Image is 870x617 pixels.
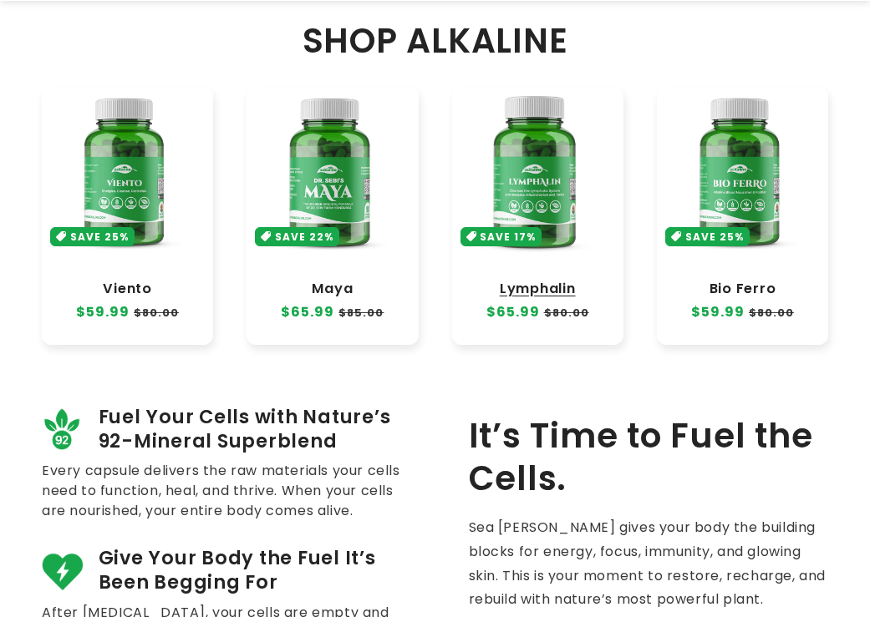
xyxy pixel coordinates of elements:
img: fuel.png [42,549,84,591]
span: Give Your Body the Fuel It’s Been Begging For [99,546,402,595]
a: Maya [263,281,401,297]
p: Every capsule delivers the raw materials your cells need to function, heal, and thrive. When your... [42,461,402,521]
ul: Slider [42,87,828,345]
a: Bio Ferro [674,281,811,297]
p: Sea [PERSON_NAME] gives your body the building blocks for energy, focus, immunity, and glowing sk... [469,516,829,612]
a: Lymphalin [469,281,607,297]
span: Fuel Your Cells with Nature’s 92-Mineral Superblend [99,405,402,454]
a: Viento [59,281,196,297]
h2: SHOP ALKALINE [42,20,828,62]
h2: It’s Time to Fuel the Cells. [469,415,829,499]
img: 92_minerals_0af21d8c-fe1a-43ec-98b6-8e1103ae452c.png [42,408,84,450]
